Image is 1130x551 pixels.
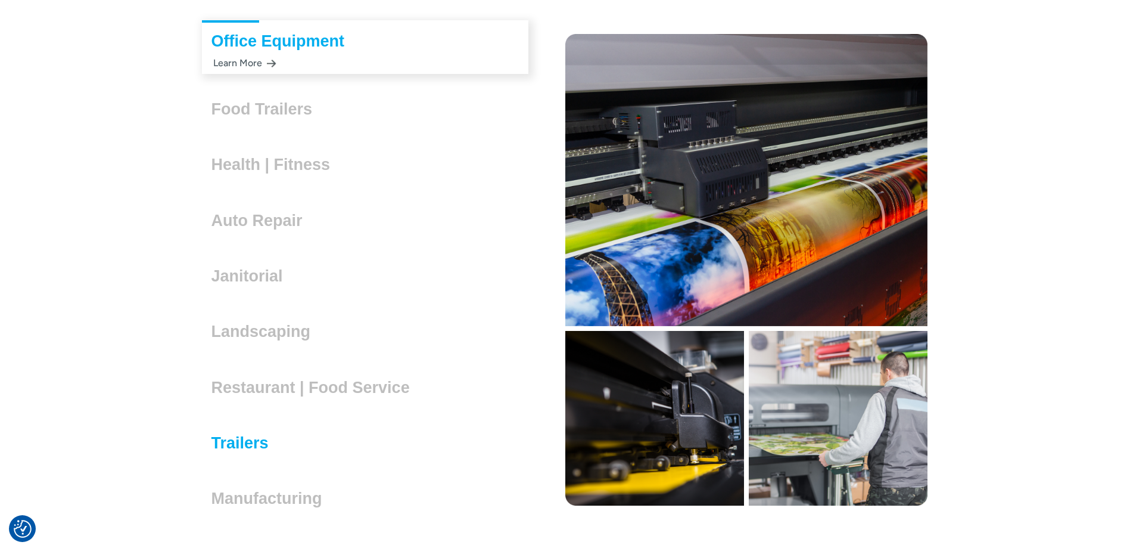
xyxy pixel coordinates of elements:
[14,520,32,538] button: Consent Preferences
[211,156,340,174] h3: Health | Fitness
[14,520,32,538] img: Revisit consent button
[211,32,354,50] h3: Office Equipment
[211,267,292,285] h3: Janitorial
[211,212,312,230] h3: Auto Repair
[211,490,332,507] h3: Manufacturing
[211,379,419,397] h3: Restaurant | Food Service
[211,100,322,118] h3: Food Trailers
[211,434,278,452] h3: Trailers
[211,323,320,340] h3: Landscaping
[211,51,276,75] div: Learn More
